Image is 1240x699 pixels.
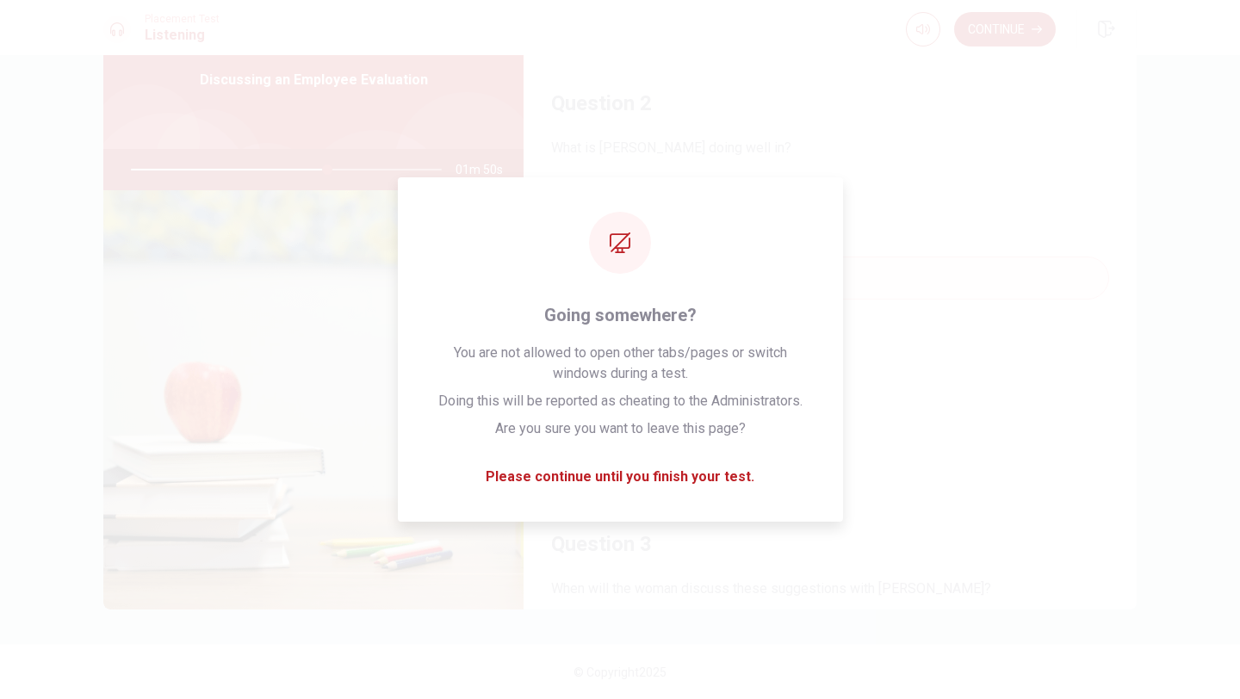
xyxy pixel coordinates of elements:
[559,328,586,356] div: C
[456,149,517,190] span: 01m 50s
[551,384,1109,427] button: DOverall performance
[145,25,220,46] h1: Listening
[200,70,428,90] span: Discussing an Employee Evaluation
[559,201,586,228] div: A
[551,578,1109,599] span: When will the woman discuss these suggestions with [PERSON_NAME]?
[573,665,666,679] span: © Copyright 2025
[559,392,586,419] div: D
[551,530,1109,558] h4: Question 3
[954,12,1056,46] button: Continue
[551,90,1109,117] h4: Question 2
[593,268,725,288] span: His time management
[551,320,1109,363] button: CCommunication skills
[551,138,1109,158] span: What is [PERSON_NAME] doing well in?
[103,190,524,609] img: Discussing an Employee Evaluation
[593,331,722,352] span: Communication skills
[559,264,586,292] div: B
[145,13,220,25] span: Placement Test
[593,204,694,225] span: His writing skills
[593,395,716,416] span: Overall performance
[551,193,1109,236] button: AHis writing skills
[551,257,1109,300] button: BHis time management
